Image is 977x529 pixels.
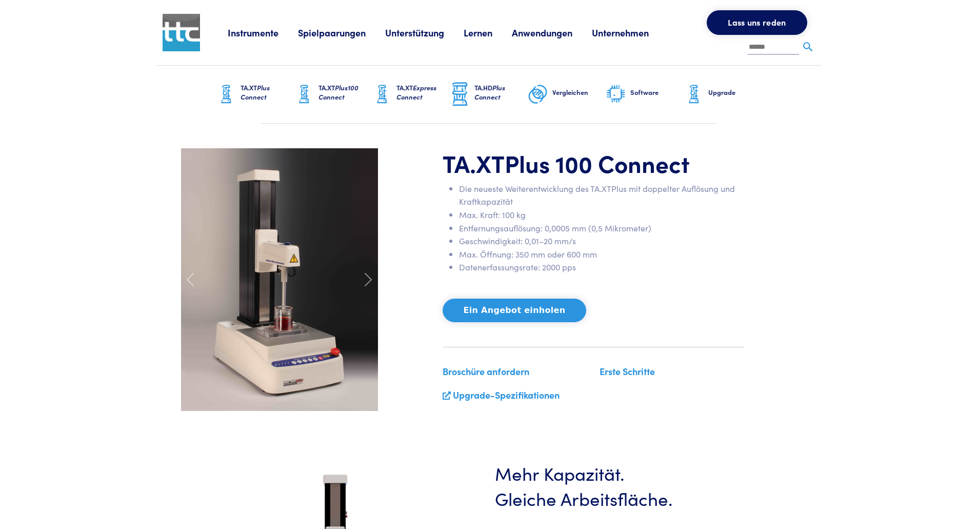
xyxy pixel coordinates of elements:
font: Broschüre anfordern [443,365,529,378]
font: Mehr Kapazität. [495,460,625,485]
a: Vergleichen [528,66,606,123]
button: Lass uns reden [707,10,807,35]
font: Plus 100 Connect [505,146,690,179]
img: compare-graphic.png [528,82,548,107]
a: Instrumente [228,26,298,39]
font: Software [630,87,659,97]
font: Anwendungen [512,26,572,39]
font: Ein Angebot einholen [464,305,566,315]
img: ta-xt-graphic.png [684,82,704,107]
font: Lass uns reden [728,16,786,28]
font: Die neueste Weiterentwicklung des TA.XTPlus mit doppelter Auflösung und Kraftkapazität [459,183,735,207]
font: Unterstützung [385,26,444,39]
font: Geschwindigkeit: 0,01–20 mm/s [459,235,576,246]
a: Upgrade-Spezifikationen [453,388,560,401]
a: Lernen [464,26,512,39]
img: ta-hd-graphic.png [450,81,470,108]
a: Unternehmen [592,26,668,39]
font: TA.XT [396,83,413,92]
img: ta-xt-plus-100-gel-red.jpg [181,148,378,411]
font: Unternehmen [592,26,649,39]
font: Plus Connect [474,83,505,102]
a: Software [606,66,684,123]
font: Plus Connect [241,83,270,102]
a: Unterstützung [385,26,464,39]
button: Ein Angebot einholen [443,299,587,322]
img: ta-xt-graphic.png [372,82,392,107]
font: Spielpaarungen [298,26,366,39]
font: TA.XT [318,83,335,92]
font: Max. Öffnung: 350 mm oder 600 mm [459,248,597,260]
img: software-graphic.png [606,84,626,105]
font: TA.XT [443,146,505,179]
a: TA.XTPlus100 Connect [294,66,372,123]
font: Plus100 Connect [318,83,358,102]
font: TA.XT [241,83,257,92]
img: ta-xt-graphic.png [216,82,236,107]
a: TA.HDPlus Connect [450,66,528,123]
font: Instrumente [228,26,278,39]
font: Max. Kraft: 100 kg [459,209,526,220]
font: Datenerfassungsrate: 2000 pps [459,261,576,272]
font: Erste Schritte [600,365,655,378]
img: ta-xt-graphic.png [294,82,314,107]
font: Entfernungsauflösung: 0,0005 mm (0,5 Mikrometer) [459,222,651,233]
a: TA.XTExpress Connect [372,66,450,123]
a: TA.XTPlus Connect [216,66,294,123]
a: Spielpaarungen [298,26,385,39]
font: Lernen [464,26,492,39]
font: Vergleichen [552,87,588,97]
a: Upgrade [684,66,762,123]
a: Anwendungen [512,26,592,39]
img: ttc_logo_1x1_v1.0.png [163,14,201,52]
font: Upgrade [708,87,735,97]
font: TA.HD [474,83,492,92]
font: Gleiche Arbeitsfläche. [495,485,673,511]
font: Express Connect [396,83,436,102]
